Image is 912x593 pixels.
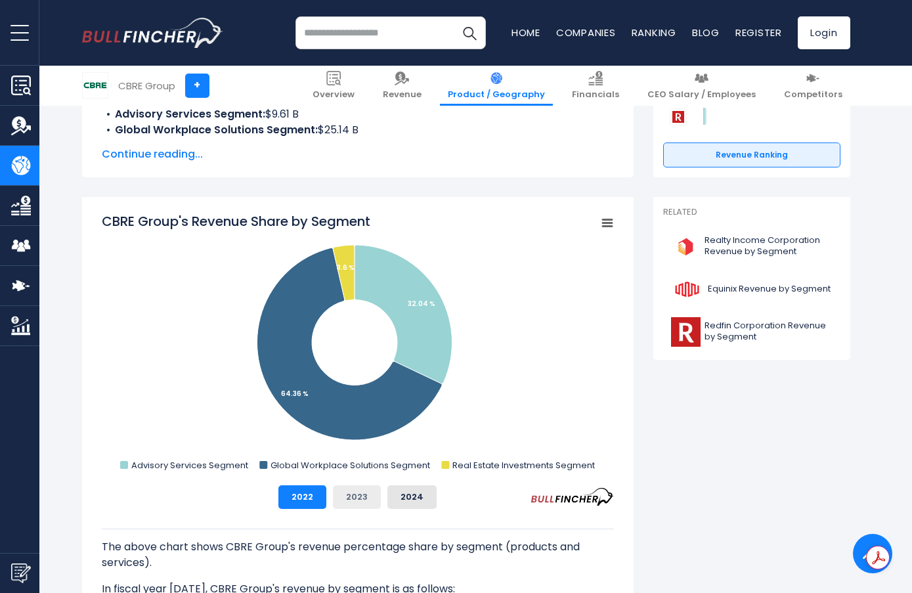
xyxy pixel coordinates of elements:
[333,485,381,509] button: 2023
[663,314,840,350] a: Redfin Corporation Revenue by Segment
[102,106,614,122] li: $9.61 B
[671,317,701,347] img: RDFN logo
[82,18,223,48] img: bullfincher logo
[735,26,782,39] a: Register
[408,299,435,309] tspan: 32.04 %
[337,263,355,273] tspan: 3.6 %
[440,66,553,106] a: Product / Geography
[102,212,614,475] svg: CBRE Group's Revenue Share by Segment
[798,16,850,49] a: Login
[118,78,175,93] div: CBRE Group
[313,89,355,100] span: Overview
[102,212,370,231] tspan: CBRE Group's Revenue Share by Segment
[448,89,545,100] span: Product / Geography
[663,207,840,218] p: Related
[663,271,840,307] a: Equinix Revenue by Segment
[383,89,422,100] span: Revenue
[452,459,595,472] text: Real Estate Investments Segment
[663,229,840,265] a: Realty Income Corporation Revenue by Segment
[305,66,362,106] a: Overview
[564,66,627,106] a: Financials
[375,66,429,106] a: Revenue
[692,26,720,39] a: Blog
[83,73,108,98] img: CBRE logo
[705,320,833,343] span: Redfin Corporation Revenue by Segment
[185,74,209,98] a: +
[705,235,833,257] span: Realty Income Corporation Revenue by Segment
[511,26,540,39] a: Home
[115,122,318,137] b: Global Workplace Solutions Segment:
[102,146,614,162] span: Continue reading...
[102,539,614,571] p: The above chart shows CBRE Group's revenue percentage share by segment (products and services).
[82,18,223,48] a: Go to homepage
[647,89,756,100] span: CEO Salary / Employees
[115,106,265,121] b: Advisory Services Segment:
[708,284,831,295] span: Equinix Revenue by Segment
[131,459,248,472] text: Advisory Services Segment
[784,89,842,100] span: Competitors
[102,122,614,138] li: $25.14 B
[387,485,437,509] button: 2024
[556,26,616,39] a: Companies
[671,275,704,304] img: EQIX logo
[453,16,486,49] button: Search
[670,108,687,125] img: Redfin Corporation competitors logo
[271,459,430,472] text: Global Workplace Solutions Segment
[776,66,850,106] a: Competitors
[278,485,326,509] button: 2022
[632,26,676,39] a: Ranking
[572,89,619,100] span: Financials
[663,143,840,167] a: Revenue Ranking
[281,389,309,399] tspan: 64.36 %
[671,232,701,261] img: O logo
[640,66,764,106] a: CEO Salary / Employees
